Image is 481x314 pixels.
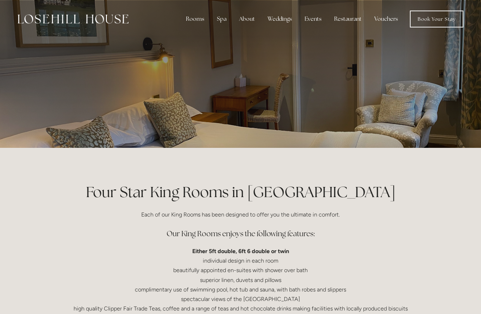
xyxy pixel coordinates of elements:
div: About [233,12,261,26]
div: Spa [211,12,232,26]
div: Rooms [180,12,210,26]
div: Weddings [262,12,298,26]
a: Book Your Stay [410,11,463,27]
img: Losehill House [18,14,129,24]
h1: Four Star King Rooms in [GEOGRAPHIC_DATA] [72,182,409,202]
div: Events [299,12,327,26]
div: Restaurant [329,12,367,26]
p: Each of our King Rooms has been designed to offer you the ultimate in comfort. [72,210,409,219]
h3: Our King Rooms enjoys the following features: [72,227,409,241]
a: Vouchers [369,12,404,26]
strong: Either 5ft double, 6ft 6 double or twin [192,248,289,255]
